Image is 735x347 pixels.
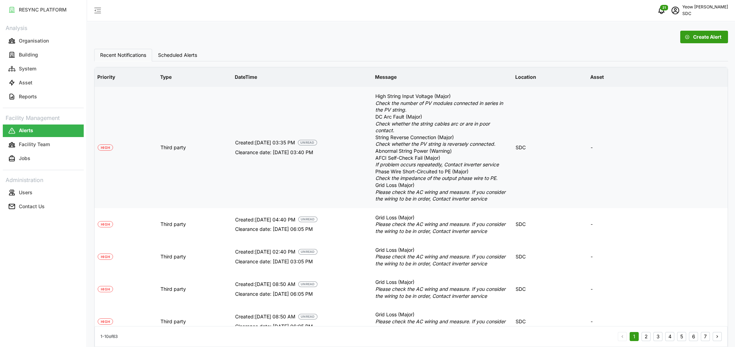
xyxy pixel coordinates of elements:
button: notifications [654,3,668,17]
p: Building [19,51,38,58]
p: Third party [160,253,229,260]
span: 21 [662,5,666,10]
p: DateTime [233,68,371,86]
p: Grid Loss (Major) [375,279,509,286]
p: SDC [516,221,584,228]
p: Location [514,68,586,86]
p: Check the impedance of the output phase wire to PE. [375,175,509,182]
p: SDC [516,286,584,293]
p: Message [374,68,511,86]
p: Alerts [19,127,33,134]
p: Yeow [PERSON_NAME] [682,4,728,10]
span: High [101,254,110,259]
p: Please check the AC wiring and measure. If you consider the wiring to be in order, Contact invert... [375,286,509,299]
span: UNREAD [301,249,315,254]
p: System [19,65,36,72]
p: Contact Us [19,203,45,210]
p: Check whether the PV string is reversely connected. [375,141,509,148]
a: Reports [3,90,84,104]
button: 1 [630,332,639,341]
span: UNREAD [301,217,315,222]
p: Clearance date: [DATE] 06:05 PM [235,323,313,330]
span: High [101,145,110,150]
button: Jobs [3,152,84,165]
p: Asset [589,68,726,86]
p: Third party [160,221,229,228]
p: If problem occurs repeatedly, Contact inverter service [375,161,509,168]
p: Organisation [19,37,49,44]
span: High [101,221,110,227]
button: RESYNC PLATFORM [3,3,84,16]
button: 2 [642,332,651,341]
button: Create Alert [680,31,728,43]
p: - [591,318,725,325]
a: Jobs [3,152,84,166]
span: High [101,319,110,324]
p: Priority [96,68,156,86]
span: High [101,286,110,292]
p: Check the number of PV modules connected in series in the PV string. [375,100,509,113]
a: Alerts [3,124,84,138]
p: Jobs [19,155,30,162]
p: Created: [DATE] 04:40 PM [235,216,295,223]
p: Analysis [3,22,84,32]
p: Please check the AC wiring and measure. If you consider the wiring to be in order, Contact invert... [375,221,509,234]
p: Clearance date: [DATE] 03:05 PM [235,258,313,265]
button: 3 [653,332,662,341]
span: UNREAD [301,314,315,319]
p: Facility Management [3,112,84,122]
p: Facility Team [19,141,50,148]
p: Administration [3,174,84,184]
a: System [3,62,84,76]
button: 4 [665,332,674,341]
a: Facility Team [3,138,84,152]
p: Reports [19,93,37,100]
span: Recent Notifications [100,53,146,58]
button: 6 [689,332,698,341]
p: Please check the AC wiring and measure. If you consider the wiring to be in order, Contact invert... [375,318,509,332]
p: Type [159,68,231,86]
button: Reports [3,90,84,103]
p: Asset [19,79,32,86]
p: Grid Loss (Major) [375,182,509,189]
button: 5 [677,332,686,341]
span: UNREAD [301,282,315,287]
p: Please check the AC wiring and measure. If you consider the wiring to be in order, Contact invert... [375,189,509,202]
a: Contact Us [3,199,84,213]
p: Created: [DATE] 03:35 PM [235,139,295,146]
p: - [591,221,725,228]
button: 7 [701,332,710,341]
button: Organisation [3,35,84,47]
a: RESYNC PLATFORM [3,3,84,17]
p: Users [19,189,32,196]
p: Grid Loss (Major) [375,311,509,318]
a: Asset [3,76,84,90]
p: - [591,144,725,151]
p: - [591,253,725,260]
button: Users [3,186,84,199]
p: Clearance date: [DATE] 03:40 PM [235,149,313,156]
p: 1 - 10 of 63 [100,333,118,340]
span: Scheduled Alerts [158,53,197,58]
p: Clearance date: [DATE] 06:05 PM [235,226,313,233]
p: Third party [160,318,229,325]
p: SDC [516,318,584,325]
span: Create Alert [693,31,721,43]
button: Alerts [3,125,84,137]
p: SDC [516,253,584,260]
p: String Reverse Connection (Major) [375,134,509,141]
p: - [591,286,725,293]
p: Phase Wire Short-Circuited to PE (Major) [375,168,509,175]
p: Grid Loss (Major) [375,247,509,254]
p: RESYNC PLATFORM [19,6,67,13]
p: Created: [DATE] 08:50 AM [235,313,295,320]
a: Building [3,48,84,62]
button: System [3,62,84,75]
button: Facility Team [3,138,84,151]
button: schedule [668,3,682,17]
button: Contact Us [3,200,84,213]
p: Grid Loss (Major) [375,214,509,221]
span: UNREAD [300,140,315,145]
p: Created: [DATE] 02:40 PM [235,248,295,255]
button: Asset [3,76,84,89]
